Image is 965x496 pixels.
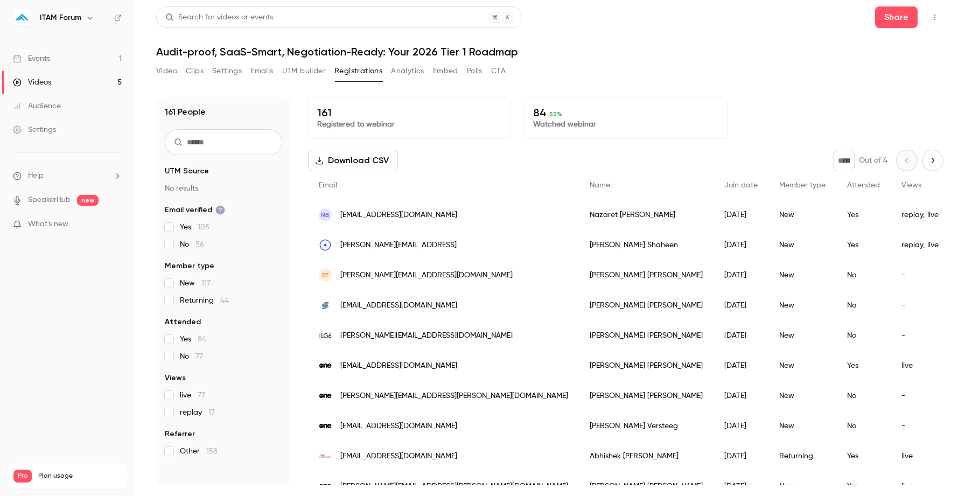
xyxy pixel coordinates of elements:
[340,300,457,311] span: [EMAIL_ADDRESS][DOMAIN_NAME]
[321,210,330,220] span: NB
[836,200,891,230] div: Yes
[319,420,332,432] img: softwareone.com
[13,77,51,88] div: Videos
[714,290,768,320] div: [DATE]
[891,200,949,230] div: replay, live
[714,260,768,290] div: [DATE]
[768,351,836,381] div: New
[165,317,201,327] span: Attended
[768,381,836,411] div: New
[875,6,918,28] button: Share
[282,62,326,80] button: UTM builder
[13,53,50,64] div: Events
[340,240,457,251] span: [PERSON_NAME][EMAIL_ADDRESS]
[836,230,891,260] div: Yes
[340,209,457,221] span: [EMAIL_ADDRESS][DOMAIN_NAME]
[779,181,826,189] span: Member type
[891,381,949,411] div: -
[922,150,943,171] button: Next page
[768,230,836,260] div: New
[340,330,513,341] span: [PERSON_NAME][EMAIL_ADDRESS][DOMAIN_NAME]
[549,110,562,118] span: 52 %
[322,270,328,280] span: EF
[180,351,203,362] span: No
[77,195,99,206] span: new
[768,320,836,351] div: New
[891,351,949,381] div: live
[714,230,768,260] div: [DATE]
[768,260,836,290] div: New
[533,106,718,119] p: 84
[340,270,513,281] span: [PERSON_NAME][EMAIL_ADDRESS][DOMAIN_NAME]
[206,448,218,455] span: 158
[836,320,891,351] div: No
[308,150,398,171] button: Download CSV
[13,470,32,483] span: Pro
[180,390,205,401] span: live
[579,290,714,320] div: [PERSON_NAME] [PERSON_NAME]
[926,9,943,26] button: Top Bar Actions
[724,181,758,189] span: Join date
[859,155,887,166] p: Out of 4
[579,260,714,290] div: [PERSON_NAME] [PERSON_NAME]
[579,381,714,411] div: [PERSON_NAME] [PERSON_NAME]
[891,411,949,441] div: -
[165,12,273,23] div: Search for videos or events
[391,62,424,80] button: Analytics
[579,230,714,260] div: [PERSON_NAME] Shaheen
[433,62,458,80] button: Embed
[13,9,31,26] img: ITAM Forum
[220,297,229,304] span: 44
[38,472,121,480] span: Plan usage
[180,334,206,345] span: Yes
[340,360,457,372] span: [EMAIL_ADDRESS][DOMAIN_NAME]
[340,481,568,492] span: [PERSON_NAME][EMAIL_ADDRESS][PERSON_NAME][DOMAIN_NAME]
[340,451,457,462] span: [EMAIL_ADDRESS][DOMAIN_NAME]
[28,219,68,230] span: What's new
[847,181,880,189] span: Attended
[180,222,209,233] span: Yes
[836,260,891,290] div: No
[579,411,714,441] div: [PERSON_NAME] Versteeg
[340,421,457,432] span: [EMAIL_ADDRESS][DOMAIN_NAME]
[195,353,203,360] span: 77
[319,359,332,372] img: softwareone.com
[180,295,229,306] span: Returning
[579,351,714,381] div: [PERSON_NAME] [PERSON_NAME]
[180,239,204,250] span: No
[319,450,332,463] img: techmahindra.com
[579,320,714,351] div: [PERSON_NAME] [PERSON_NAME]
[13,101,61,111] div: Audience
[768,200,836,230] div: New
[180,446,218,457] span: Other
[590,181,610,189] span: Name
[317,106,502,119] p: 161
[714,320,768,351] div: [DATE]
[891,290,949,320] div: -
[195,241,204,248] span: 56
[714,381,768,411] div: [DATE]
[165,166,209,177] span: UTM Source
[13,124,56,135] div: Settings
[579,200,714,230] div: Nazaret [PERSON_NAME]
[156,62,177,80] button: Video
[768,411,836,441] div: New
[891,260,949,290] div: -
[467,62,482,80] button: Polls
[319,181,337,189] span: Email
[198,223,209,231] span: 105
[491,62,506,80] button: CTA
[28,170,44,181] span: Help
[319,480,332,493] img: softwareone.com
[109,220,122,229] iframe: Noticeable Trigger
[198,336,206,343] span: 84
[768,290,836,320] div: New
[901,181,921,189] span: Views
[201,280,211,287] span: 117
[714,351,768,381] div: [DATE]
[180,407,215,418] span: replay
[836,381,891,411] div: No
[180,278,211,289] span: New
[319,329,332,342] img: lg6services.com
[186,62,204,80] button: Clips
